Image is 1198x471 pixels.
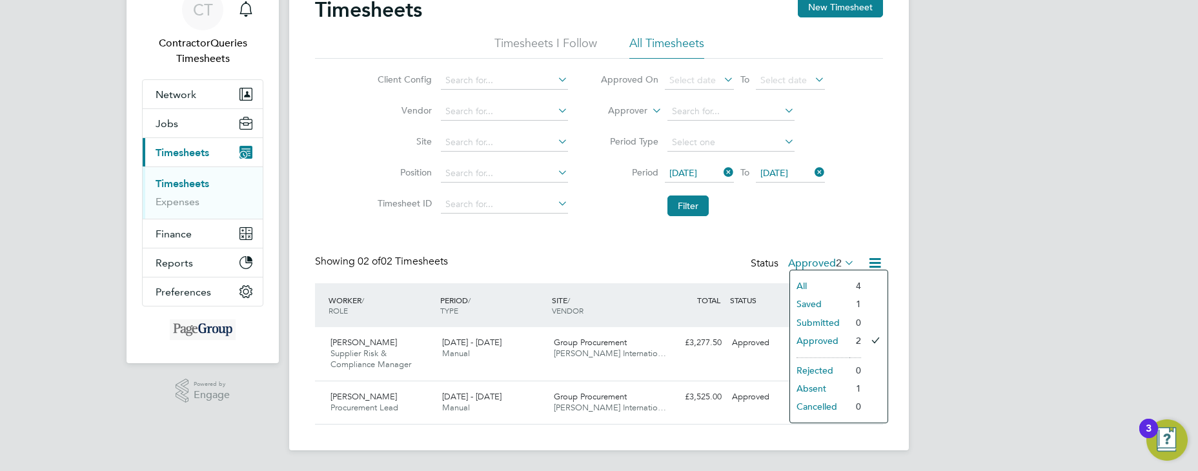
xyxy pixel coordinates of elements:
span: Select date [760,74,807,86]
input: Search for... [441,165,568,183]
span: To [736,164,753,181]
span: Group Procurement [554,337,627,348]
input: Search for... [441,72,568,90]
span: Group Procurement [554,391,627,402]
button: Filter [667,195,709,216]
span: Network [156,88,196,101]
label: Approved On [600,74,658,85]
button: Network [143,80,263,108]
div: £3,277.50 [660,332,727,354]
li: All [790,277,849,295]
label: Approver [589,105,647,117]
input: Search for... [441,103,568,121]
li: Cancelled [790,397,849,416]
a: Go to home page [142,319,263,340]
input: Search for... [667,103,795,121]
span: Reports [156,257,193,269]
div: £3,525.00 [660,386,727,408]
li: 0 [849,397,861,416]
span: [DATE] [669,167,697,179]
button: Jobs [143,109,263,137]
img: michaelpageint-logo-retina.png [170,319,236,340]
label: Position [374,166,432,178]
span: Preferences [156,286,211,298]
input: Search for... [441,195,568,214]
a: Expenses [156,195,199,208]
a: Powered byEngage [176,379,230,403]
span: Manual [442,348,470,359]
label: Client Config [374,74,432,85]
span: TOTAL [697,295,720,305]
li: Submitted [790,314,849,332]
div: STATUS [727,288,794,312]
label: Period Type [600,135,658,147]
li: 1 [849,379,861,397]
span: CT [193,1,213,18]
li: 0 [849,361,861,379]
span: [DATE] [760,167,788,179]
div: Status [751,255,857,273]
span: Engage [194,390,230,401]
button: Timesheets [143,138,263,166]
span: 2 [836,257,842,270]
span: / [361,295,364,305]
span: 02 of [358,255,381,268]
li: 4 [849,277,861,295]
li: 2 [849,332,861,350]
li: 1 [849,295,861,313]
label: Period [600,166,658,178]
div: WORKER [325,288,437,322]
span: Jobs [156,117,178,130]
div: PERIOD [437,288,549,322]
span: [PERSON_NAME] [330,337,397,348]
span: Procurement Lead [330,402,398,413]
label: Approved [788,257,855,270]
span: Select date [669,74,716,86]
div: 3 [1146,428,1152,445]
input: Select one [667,134,795,152]
div: Approved [727,332,794,354]
li: Rejected [790,361,849,379]
div: Approved [727,386,794,408]
a: Timesheets [156,177,209,190]
li: 0 [849,314,861,332]
span: VENDOR [552,305,584,316]
button: Open Resource Center, 3 new notifications [1146,419,1188,461]
span: TYPE [440,305,458,316]
span: [PERSON_NAME] Internatio… [554,348,666,359]
button: Finance [143,219,263,248]
span: Manual [442,402,470,413]
button: Reports [143,248,263,277]
span: ROLE [329,305,348,316]
li: Approved [790,332,849,350]
input: Search for... [441,134,568,152]
span: / [567,295,570,305]
span: Powered by [194,379,230,390]
span: / [468,295,471,305]
span: [DATE] - [DATE] [442,391,502,402]
span: ContractorQueries Timesheets [142,35,263,66]
div: Timesheets [143,166,263,219]
button: Preferences [143,277,263,306]
span: [PERSON_NAME] [330,391,397,402]
label: Timesheet ID [374,197,432,209]
label: Site [374,135,432,147]
li: Absent [790,379,849,397]
span: Timesheets [156,146,209,159]
li: Saved [790,295,849,313]
span: [DATE] - [DATE] [442,337,502,348]
span: Supplier Risk & Compliance Manager [330,348,411,370]
span: Finance [156,228,192,240]
div: Showing [315,255,451,268]
label: Vendor [374,105,432,116]
span: 02 Timesheets [358,255,448,268]
div: SITE [549,288,660,322]
span: To [736,71,753,88]
li: All Timesheets [629,35,704,59]
span: [PERSON_NAME] Internatio… [554,402,666,413]
li: Timesheets I Follow [494,35,597,59]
